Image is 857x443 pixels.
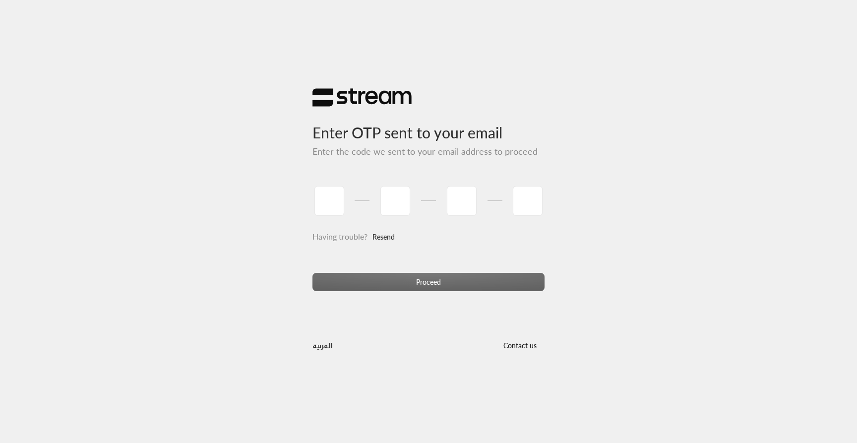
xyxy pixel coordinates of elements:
img: Stream Logo [312,88,412,107]
span: Having trouble? [312,232,367,241]
a: العربية [312,336,333,355]
h5: Enter the code we sent to your email address to proceed [312,146,545,157]
a: Resend [372,227,395,247]
h3: Enter OTP sent to your email [312,107,545,141]
a: Contact us [495,341,545,350]
button: Contact us [495,336,545,355]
